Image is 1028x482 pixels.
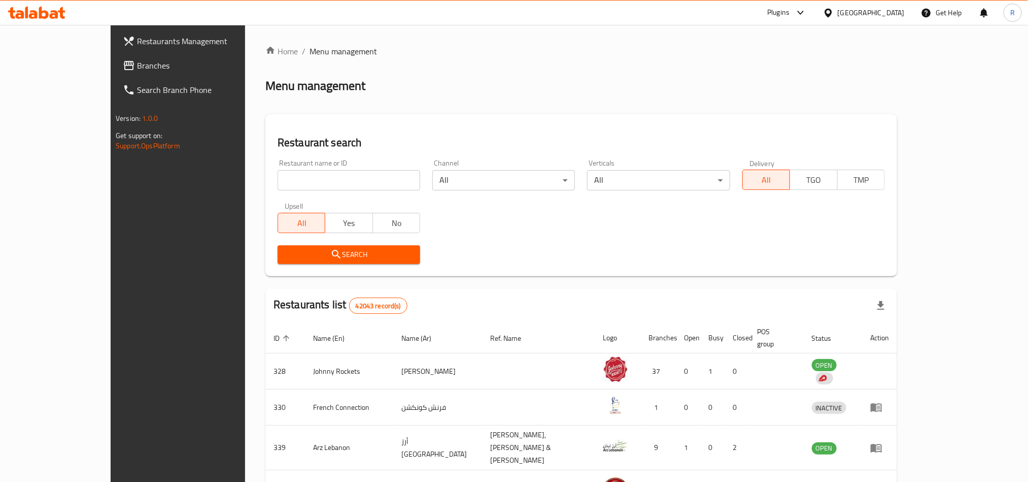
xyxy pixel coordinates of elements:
[115,53,282,78] a: Branches
[812,402,846,414] span: INACTIVE
[432,170,575,190] div: All
[116,129,162,142] span: Get support on:
[1010,7,1015,18] span: R
[725,323,749,354] th: Closed
[676,354,700,390] td: 0
[265,354,305,390] td: 328
[273,297,407,314] h2: Restaurants list
[869,294,893,318] div: Export file
[490,332,534,344] span: Ref. Name
[870,442,889,454] div: Menu
[725,426,749,470] td: 2
[325,213,372,233] button: Yes
[725,354,749,390] td: 0
[595,323,640,354] th: Logo
[350,301,407,311] span: 42043 record(s)
[349,298,407,314] div: Total records count
[676,426,700,470] td: 1
[273,332,293,344] span: ID
[640,390,676,426] td: 1
[818,374,827,383] img: delivery hero logo
[286,248,412,261] span: Search
[402,332,445,344] span: Name (Ar)
[700,354,725,390] td: 1
[812,402,846,414] div: INACTIVE
[747,173,786,187] span: All
[265,45,897,57] nav: breadcrumb
[116,112,141,125] span: Version:
[640,354,676,390] td: 37
[603,433,628,459] img: Arz Lebanon
[329,216,368,231] span: Yes
[603,357,628,382] img: Johnny Rockets
[265,426,305,470] td: 339
[282,216,321,231] span: All
[676,390,700,426] td: 0
[115,78,282,102] a: Search Branch Phone
[757,326,792,350] span: POS group
[394,390,482,426] td: فرنش كونكشن
[700,426,725,470] td: 0
[137,84,274,96] span: Search Branch Phone
[767,7,790,19] div: Plugins
[302,45,305,57] li: /
[700,390,725,426] td: 0
[794,173,833,187] span: TGO
[394,354,482,390] td: [PERSON_NAME]
[285,203,303,210] label: Upsell
[305,426,394,470] td: Arz Lebanon
[742,170,790,190] button: All
[749,159,775,167] label: Delivery
[842,173,881,187] span: TMP
[278,213,325,233] button: All
[812,442,837,454] span: OPEN
[812,332,845,344] span: Status
[137,35,274,47] span: Restaurants Management
[377,216,416,231] span: No
[700,323,725,354] th: Busy
[278,170,420,190] input: Search for restaurant name or ID..
[870,401,889,413] div: Menu
[837,170,885,190] button: TMP
[278,135,885,150] h2: Restaurant search
[482,426,595,470] td: [PERSON_NAME],[PERSON_NAME] & [PERSON_NAME]
[790,170,837,190] button: TGO
[115,29,282,53] a: Restaurants Management
[640,426,676,470] td: 9
[816,372,833,384] div: Indicates that the vendor menu management has been moved to DH Catalog service
[142,112,158,125] span: 1.0.0
[305,354,394,390] td: Johnny Rockets
[305,390,394,426] td: French Connection
[137,59,274,72] span: Branches
[676,323,700,354] th: Open
[310,45,377,57] span: Menu management
[116,139,180,152] a: Support.OpsPlatform
[640,323,676,354] th: Branches
[725,390,749,426] td: 0
[278,245,420,264] button: Search
[394,426,482,470] td: أرز [GEOGRAPHIC_DATA]
[603,393,628,418] img: French Connection
[372,213,420,233] button: No
[862,323,897,354] th: Action
[265,390,305,426] td: 330
[587,170,730,190] div: All
[313,332,358,344] span: Name (En)
[838,7,905,18] div: [GEOGRAPHIC_DATA]
[265,78,365,94] h2: Menu management
[812,360,837,371] span: OPEN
